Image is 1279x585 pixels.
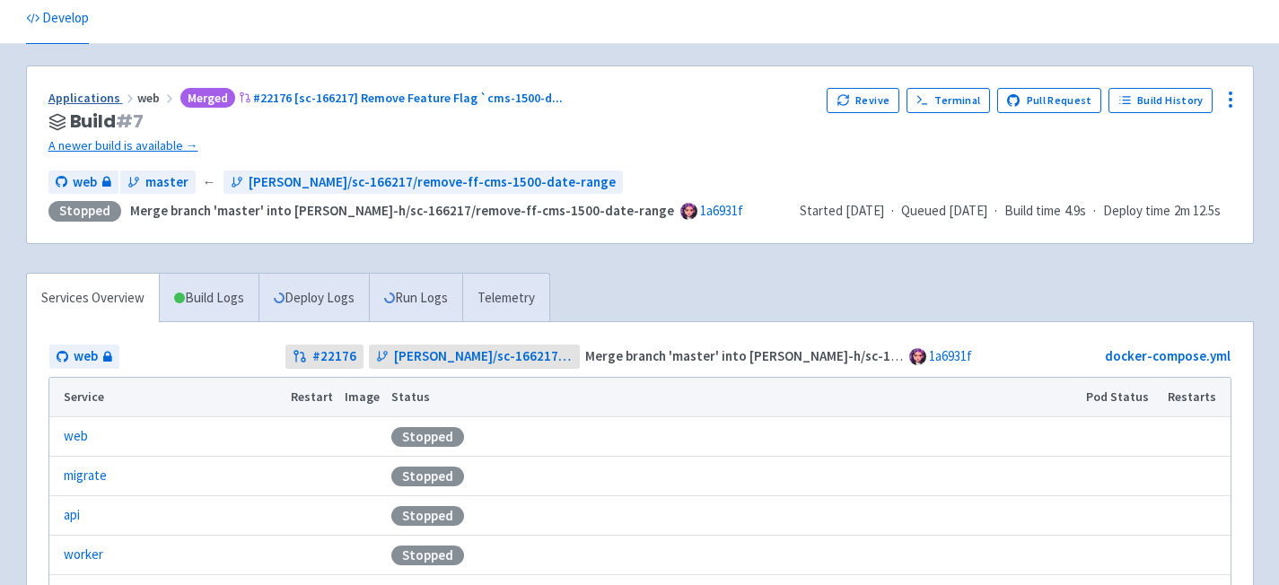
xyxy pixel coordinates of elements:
[1161,378,1230,417] th: Restarts
[48,201,121,222] div: Stopped
[73,172,97,193] span: web
[49,345,119,369] a: web
[223,170,623,195] a: [PERSON_NAME]/sc-166217/remove-ff-cms-1500-date-range
[391,546,464,565] div: Stopped
[907,88,990,113] a: Terminal
[64,426,88,447] a: web
[1103,201,1170,222] span: Deploy time
[249,172,616,193] span: [PERSON_NAME]/sc-166217/remove-ff-cms-1500-date-range
[49,378,285,417] th: Service
[827,88,898,113] button: Revive
[285,378,339,417] th: Restart
[130,202,674,219] strong: Merge branch 'master' into [PERSON_NAME]-h/sc-166217/remove-ff-cms-1500-date-range
[1105,347,1231,364] a: docker-compose.yml
[1004,201,1061,222] span: Build time
[74,346,98,367] span: web
[116,109,144,134] span: # 7
[137,90,177,106] span: web
[160,274,258,323] a: Build Logs
[1174,201,1221,222] span: 2m 12.5s
[145,172,188,193] span: master
[800,201,1231,222] div: · · ·
[253,90,563,106] span: #22176 [sc-166217] Remove Feature Flag `cms-1500-d ...
[391,467,464,486] div: Stopped
[929,347,972,364] a: 1a6931f
[845,202,884,219] time: [DATE]
[258,274,369,323] a: Deploy Logs
[949,202,987,219] time: [DATE]
[385,378,1080,417] th: Status
[203,172,216,193] span: ←
[800,202,884,219] span: Started
[462,274,549,323] a: Telemetry
[997,88,1102,113] a: Pull Request
[391,427,464,447] div: Stopped
[64,466,107,486] a: migrate
[312,346,356,367] strong: # 22176
[369,274,462,323] a: Run Logs
[48,170,118,195] a: web
[394,346,573,367] span: [PERSON_NAME]/sc-166217/remove-ff-cms-1500-date-range
[27,274,159,323] a: Services Overview
[70,111,144,132] span: Build
[177,90,566,106] a: Merged#22176 [sc-166217] Remove Feature Flag `cms-1500-d...
[1108,88,1213,113] a: Build History
[585,347,1129,364] strong: Merge branch 'master' into [PERSON_NAME]-h/sc-166217/remove-ff-cms-1500-date-range
[338,378,385,417] th: Image
[700,202,743,219] a: 1a6931f
[120,170,196,195] a: master
[391,506,464,526] div: Stopped
[285,345,364,369] a: #22176
[369,345,580,369] a: [PERSON_NAME]/sc-166217/remove-ff-cms-1500-date-range
[901,202,987,219] span: Queued
[64,505,80,526] a: api
[1064,201,1086,222] span: 4.9s
[48,90,137,106] a: Applications
[48,135,813,156] a: A newer build is available →
[64,545,103,565] a: worker
[180,88,235,109] span: Merged
[1080,378,1161,417] th: Pod Status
